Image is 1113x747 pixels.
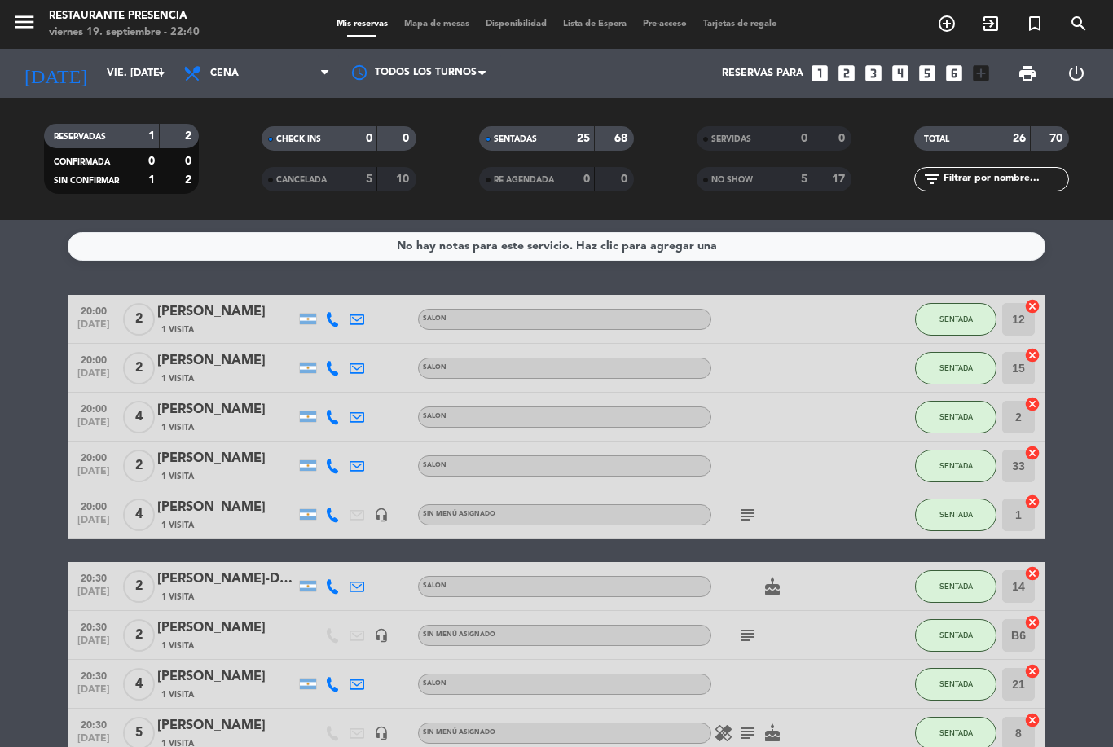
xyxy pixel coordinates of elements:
span: 4 [123,401,155,433]
span: 1 Visita [161,323,194,336]
i: looks_4 [890,63,911,84]
button: SENTADA [915,570,996,603]
span: Mapa de mesas [396,20,477,29]
button: SENTADA [915,450,996,482]
strong: 2 [185,130,195,142]
i: cancel [1024,494,1040,510]
span: 4 [123,668,155,701]
span: SENTADA [939,510,973,519]
i: add_circle_outline [937,14,957,33]
div: [PERSON_NAME] [157,399,296,420]
i: menu [12,10,37,34]
span: 20:00 [73,496,114,515]
span: SENTADA [939,314,973,323]
strong: 0 [148,156,155,167]
strong: 25 [577,133,590,144]
span: CHECK INS [276,135,321,143]
i: cancel [1024,565,1040,582]
span: Sin menú asignado [423,729,495,736]
span: WALK IN [969,10,1013,37]
i: subject [738,626,758,645]
div: Restaurante Presencia [49,8,200,24]
span: 20:30 [73,714,114,733]
strong: 0 [366,133,372,144]
span: SENTADA [939,582,973,591]
span: [DATE] [73,466,114,485]
span: SALON [423,582,447,589]
span: RE AGENDADA [494,176,554,184]
span: 20:00 [73,349,114,368]
span: [DATE] [73,587,114,605]
span: 1 Visita [161,688,194,701]
span: SENTADA [939,461,973,470]
i: headset_mic [374,628,389,643]
strong: 1 [148,130,155,142]
span: SALON [423,364,447,371]
span: SALON [423,462,447,468]
i: power_settings_new [1067,64,1086,83]
span: [DATE] [73,368,114,387]
button: SENTADA [915,303,996,336]
div: [PERSON_NAME] [157,497,296,518]
span: 20:00 [73,301,114,319]
div: [PERSON_NAME] [157,715,296,736]
span: Reservas para [722,68,803,79]
strong: 26 [1013,133,1026,144]
span: Sin menú asignado [423,511,495,517]
span: [DATE] [73,684,114,703]
strong: 0 [838,133,848,144]
div: [PERSON_NAME] [157,350,296,371]
i: looks_3 [863,63,884,84]
span: 20:30 [73,666,114,684]
strong: 17 [832,174,848,185]
button: SENTADA [915,619,996,652]
span: Sin menú asignado [423,631,495,638]
i: looks_one [809,63,830,84]
i: search [1069,14,1089,33]
i: cake [763,723,782,743]
input: Filtrar por nombre... [942,170,1068,188]
i: add_box [970,63,992,84]
i: arrow_drop_down [152,64,171,83]
strong: 0 [583,174,590,185]
i: cake [763,577,782,596]
span: 1 Visita [161,519,194,532]
i: exit_to_app [981,14,1001,33]
div: [PERSON_NAME] [157,448,296,469]
span: Reserva especial [1013,10,1057,37]
strong: 2 [185,174,195,186]
button: SENTADA [915,499,996,531]
strong: 0 [801,133,807,144]
span: 2 [123,570,155,603]
span: 4 [123,499,155,531]
strong: 10 [396,174,412,185]
span: SENTADA [939,412,973,421]
span: print [1018,64,1037,83]
span: NO SHOW [711,176,753,184]
span: SERVIDAS [711,135,751,143]
strong: 68 [614,133,631,144]
div: [PERSON_NAME]-Design [157,569,296,590]
span: 20:30 [73,568,114,587]
i: looks_5 [917,63,938,84]
span: RESERVADAS [54,133,106,141]
strong: 70 [1049,133,1066,144]
strong: 0 [185,156,195,167]
div: [PERSON_NAME] [157,301,296,323]
span: SALON [423,315,447,322]
span: 1 Visita [161,470,194,483]
span: Mis reservas [328,20,396,29]
i: cancel [1024,347,1040,363]
span: 1 Visita [161,591,194,604]
strong: 5 [366,174,372,185]
span: [DATE] [73,515,114,534]
span: 1 Visita [161,421,194,434]
span: Disponibilidad [477,20,555,29]
span: 2 [123,619,155,652]
span: [DATE] [73,319,114,338]
span: 1 Visita [161,639,194,653]
i: healing [714,723,733,743]
span: SIN CONFIRMAR [54,177,119,185]
span: [DATE] [73,635,114,654]
span: SENTADA [939,728,973,737]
